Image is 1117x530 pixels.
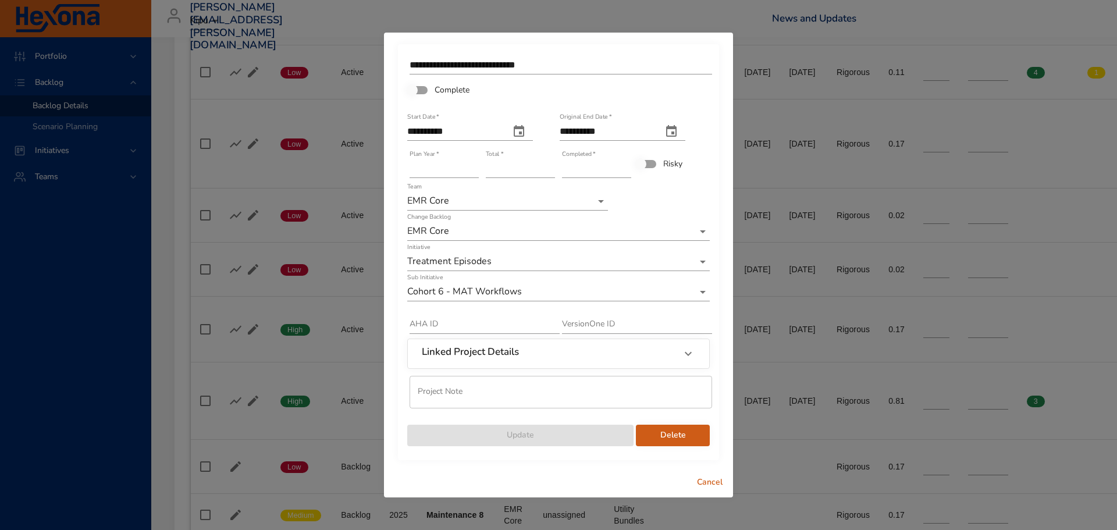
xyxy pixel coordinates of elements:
[696,475,724,490] span: Cancel
[636,425,710,446] button: Delete
[407,214,451,220] label: Change Backlog
[407,252,710,271] div: Treatment Episodes
[657,118,685,145] button: original end date
[407,283,710,301] div: Cohort 6 - MAT Workflows
[486,151,503,157] label: Total
[407,222,710,241] div: EMR Core
[407,183,422,190] label: Team
[691,472,728,493] button: Cancel
[407,192,608,211] div: EMR Core
[560,113,611,120] label: Original End Date
[505,118,533,145] button: start date
[422,346,519,358] h6: Linked Project Details
[407,244,430,250] label: Initiative
[408,339,709,368] div: Linked Project Details
[663,158,682,170] span: Risky
[645,428,700,443] span: Delete
[562,151,596,157] label: Completed
[407,113,439,120] label: Start Date
[435,84,469,96] span: Complete
[410,151,439,157] label: Plan Year
[407,274,443,280] label: Sub Initiative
